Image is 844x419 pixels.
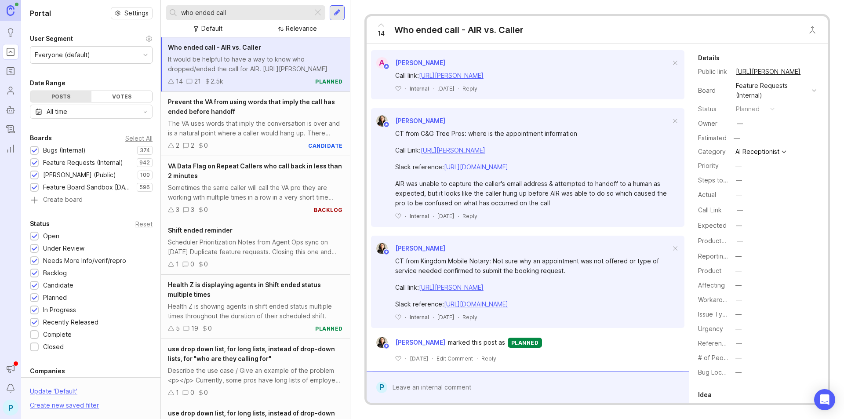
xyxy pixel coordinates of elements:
[43,170,116,180] div: [PERSON_NAME] (Public)
[201,24,222,33] div: Default
[315,325,343,332] div: planned
[698,162,719,169] label: Priority
[462,212,477,220] div: Reply
[168,366,343,385] div: Describe the use case / Give an example of the problem <p></p> Currently, some pros have long lis...
[43,330,72,339] div: Complete
[376,337,388,348] img: Ysabelle Eugenio
[3,102,18,118] a: Autopilot
[735,324,742,334] div: —
[176,141,179,150] div: 2
[91,91,153,102] div: Votes
[698,390,712,400] div: Idea
[733,66,803,77] a: [URL][PERSON_NAME]
[383,249,389,255] img: member badge
[3,83,18,98] a: Users
[3,44,18,60] a: Portal
[433,313,434,321] div: ·
[124,9,149,18] span: Settings
[308,142,343,149] div: candidate
[161,37,350,92] a: Who ended call - AIR vs. CallerIt would be helpful to have a way to know who dropped/ended the ca...
[376,382,387,393] div: P
[395,59,445,66] span: [PERSON_NAME]
[698,267,721,274] label: Product
[698,368,736,376] label: Bug Location
[3,63,18,79] a: Roadmaps
[176,77,183,86] div: 14
[376,115,388,127] img: Ysabelle Eugenio
[477,355,478,362] div: ·
[737,236,743,246] div: —
[314,206,343,214] div: backlog
[421,146,485,154] a: [URL][PERSON_NAME]
[30,386,77,401] div: Update ' Default '
[735,266,742,276] div: —
[458,85,459,92] div: ·
[135,222,153,226] div: Reset
[395,179,670,208] div: AIR was unable to capture the caller's email address & attempted to handoff to a human as expecte...
[191,324,198,333] div: 19
[176,388,179,397] div: 1
[125,136,153,141] div: Select All
[734,204,746,216] button: Call Link
[481,355,496,362] div: Reply
[190,388,194,397] div: 0
[161,156,350,220] a: VA Data Flag on Repeat Callers who call back in less than 2 minutesSometimes the same caller will...
[194,77,201,86] div: 21
[437,213,454,219] time: [DATE]
[405,212,406,220] div: ·
[168,183,343,202] div: Sometimes the same caller will call the VA pro they are working with multiple times in a row in a...
[733,338,745,349] button: Reference(s)
[168,55,343,74] div: It would be helpful to have a way to know who dropped/ended the call for AIR. [URL][PERSON_NAME]
[395,244,445,252] span: [PERSON_NAME]
[410,355,428,362] time: [DATE]
[395,146,670,155] div: Call Link:
[168,162,342,179] span: VA Data Flag on Repeat Callers who call back in less than 2 minutes
[3,25,18,40] a: Ideas
[698,354,760,361] label: # of People Affected
[698,86,729,95] div: Board
[176,259,179,269] div: 1
[43,305,76,315] div: In Progress
[419,284,484,291] a: [URL][PERSON_NAME]
[371,115,445,127] a: Ysabelle Eugenio[PERSON_NAME]
[191,141,194,150] div: 2
[698,119,729,128] div: Owner
[190,259,194,269] div: 0
[698,206,722,214] label: Call Link
[698,67,729,77] div: Public link
[378,29,385,38] span: 14
[394,24,524,36] div: Who ended call - AIR vs. Caller
[3,121,18,137] a: Changelog
[462,313,477,321] div: Reply
[419,72,484,79] a: [URL][PERSON_NAME]
[433,85,434,92] div: ·
[111,7,153,19] button: Settings
[30,8,51,18] h1: Portal
[444,300,508,308] a: [URL][DOMAIN_NAME]
[43,256,126,266] div: Needs More Info/verif/repro
[43,146,86,155] div: Bugs (Internal)
[30,91,91,102] div: Posts
[735,149,779,155] div: AI Receptionist
[371,243,445,254] a: Ysabelle Eugenio[PERSON_NAME]
[376,57,388,69] div: A
[168,44,261,51] span: Who ended call - AIR vs. Caller
[734,235,746,247] button: ProductboardID
[168,281,321,298] span: Health Z is displaying agents in Shift ended status multiple times
[286,24,317,33] div: Relevance
[735,281,742,290] div: —
[30,78,65,88] div: Date Range
[138,108,152,115] svg: toggle icon
[698,237,745,244] label: ProductboardID
[458,212,459,220] div: ·
[410,313,429,321] div: Internal
[698,296,734,303] label: Workaround
[43,158,123,168] div: Feature Requests (Internal)
[804,21,821,39] button: Close button
[432,355,433,362] div: ·
[3,361,18,377] button: Announcements
[735,251,742,261] div: —
[462,85,477,92] div: Reply
[698,53,720,63] div: Details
